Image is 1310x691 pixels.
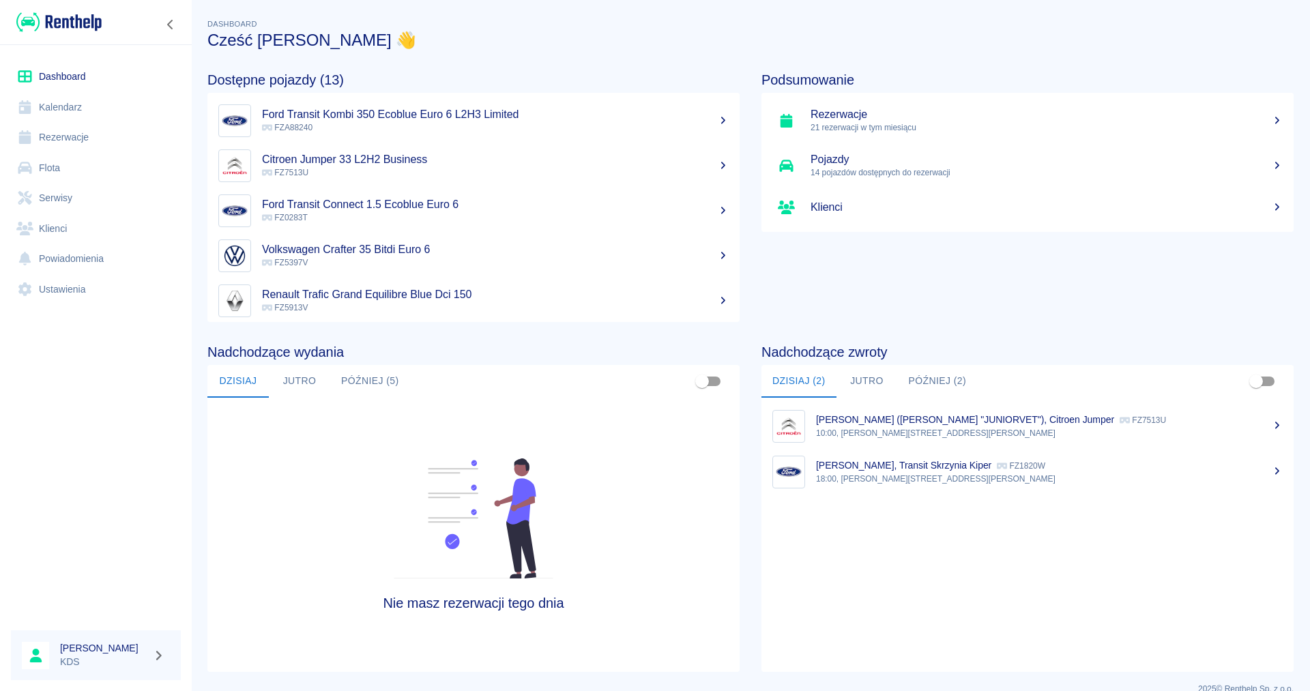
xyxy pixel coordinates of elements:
[761,72,1294,88] h4: Podsumowanie
[60,641,147,655] h6: [PERSON_NAME]
[262,288,729,302] h5: Renault Trafic Grand Equilibre Blue Dci 150
[207,188,740,233] a: ImageFord Transit Connect 1.5 Ecoblue Euro 6 FZ0283T
[262,198,729,211] h5: Ford Transit Connect 1.5 Ecoblue Euro 6
[207,233,740,278] a: ImageVolkswagen Crafter 35 Bitdi Euro 6 FZ5397V
[811,153,1283,166] h5: Pojazdy
[222,288,248,314] img: Image
[898,365,978,398] button: Później (2)
[11,122,181,153] a: Rezerwacje
[761,143,1294,188] a: Pojazdy14 pojazdów dostępnych do rezerwacji
[262,153,729,166] h5: Citroen Jumper 33 L2H2 Business
[689,368,715,394] span: Pokaż przypisane tylko do mnie
[262,123,312,132] span: FZA88240
[811,108,1283,121] h5: Rezerwacje
[11,11,102,33] a: Renthelp logo
[761,403,1294,449] a: Image[PERSON_NAME] ([PERSON_NAME] "JUNIORVET"), Citroen Jumper FZ7513U10:00, [PERSON_NAME][STREET...
[222,108,248,134] img: Image
[16,11,102,33] img: Renthelp logo
[262,258,308,267] span: FZ5397V
[816,460,991,471] p: [PERSON_NAME], Transit Skrzynia Kiper
[262,108,729,121] h5: Ford Transit Kombi 350 Ecoblue Euro 6 L2H3 Limited
[262,213,308,222] span: FZ0283T
[811,166,1283,179] p: 14 pojazdów dostępnych do rezerwacji
[222,198,248,224] img: Image
[207,143,740,188] a: ImageCitroen Jumper 33 L2H2 Business FZ7513U
[997,461,1045,471] p: FZ1820W
[761,98,1294,143] a: Rezerwacje21 rezerwacji w tym miesiącu
[262,168,308,177] span: FZ7513U
[761,449,1294,495] a: Image[PERSON_NAME], Transit Skrzynia Kiper FZ1820W18:00, [PERSON_NAME][STREET_ADDRESS][PERSON_NAME]
[222,243,248,269] img: Image
[761,365,836,398] button: Dzisiaj (2)
[11,214,181,244] a: Klienci
[274,595,673,611] h4: Nie masz rezerwacji tego dnia
[11,244,181,274] a: Powiadomienia
[269,365,330,398] button: Jutro
[11,274,181,305] a: Ustawienia
[761,344,1294,360] h4: Nadchodzące zwroty
[816,427,1283,439] p: 10:00, [PERSON_NAME][STREET_ADDRESS][PERSON_NAME]
[207,98,740,143] a: ImageFord Transit Kombi 350 Ecoblue Euro 6 L2H3 Limited FZA88240
[207,20,257,28] span: Dashboard
[811,201,1283,214] h5: Klienci
[207,365,269,398] button: Dzisiaj
[262,243,729,256] h5: Volkswagen Crafter 35 Bitdi Euro 6
[836,365,898,398] button: Jutro
[11,92,181,123] a: Kalendarz
[330,365,410,398] button: Później (5)
[11,183,181,214] a: Serwisy
[776,459,802,485] img: Image
[222,153,248,179] img: Image
[1243,368,1269,394] span: Pokaż przypisane tylko do mnie
[262,303,308,312] span: FZ5913V
[816,414,1114,425] p: [PERSON_NAME] ([PERSON_NAME] "JUNIORVET"), Citroen Jumper
[11,153,181,183] a: Flota
[207,278,740,323] a: ImageRenault Trafic Grand Equilibre Blue Dci 150 FZ5913V
[776,413,802,439] img: Image
[385,458,562,578] img: Fleet
[816,473,1283,485] p: 18:00, [PERSON_NAME][STREET_ADDRESS][PERSON_NAME]
[207,344,740,360] h4: Nadchodzące wydania
[1120,415,1166,425] p: FZ7513U
[11,61,181,92] a: Dashboard
[207,72,740,88] h4: Dostępne pojazdy (13)
[207,31,1294,50] h3: Cześć [PERSON_NAME] 👋
[761,188,1294,226] a: Klienci
[160,16,181,33] button: Zwiń nawigację
[60,655,147,669] p: KDS
[811,121,1283,134] p: 21 rezerwacji w tym miesiącu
